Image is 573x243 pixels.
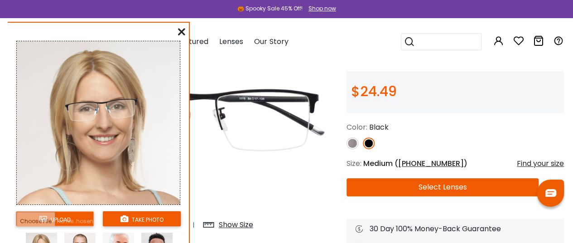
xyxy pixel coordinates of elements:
[308,5,336,13] div: Shop now
[176,36,208,47] span: Featured
[219,219,253,230] div: Show Size
[545,189,556,197] img: chat
[351,82,397,101] span: $24.49
[398,158,464,169] span: [PHONE_NUMBER]
[347,178,539,196] button: Select Lenses
[369,122,389,132] span: Black
[304,5,336,12] a: Shop now
[219,36,243,47] span: Lenses
[60,89,143,135] img: original.png
[237,5,303,13] div: 🎃 Spooky Sale 45% Off!
[347,158,361,169] span: Size:
[356,224,555,234] div: 30 Day 100% Money-Back Guarantee
[17,41,180,204] img: tryonModel7.png
[65,10,337,238] img: Jayden Black Metal Eyeglasses , NosePads Frames from ABBE Glasses
[363,158,467,169] span: Medium ( )
[347,122,367,132] span: Color:
[103,211,181,226] button: take photo
[254,36,288,47] span: Our Story
[517,158,564,169] div: Find your size
[16,211,94,226] button: upload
